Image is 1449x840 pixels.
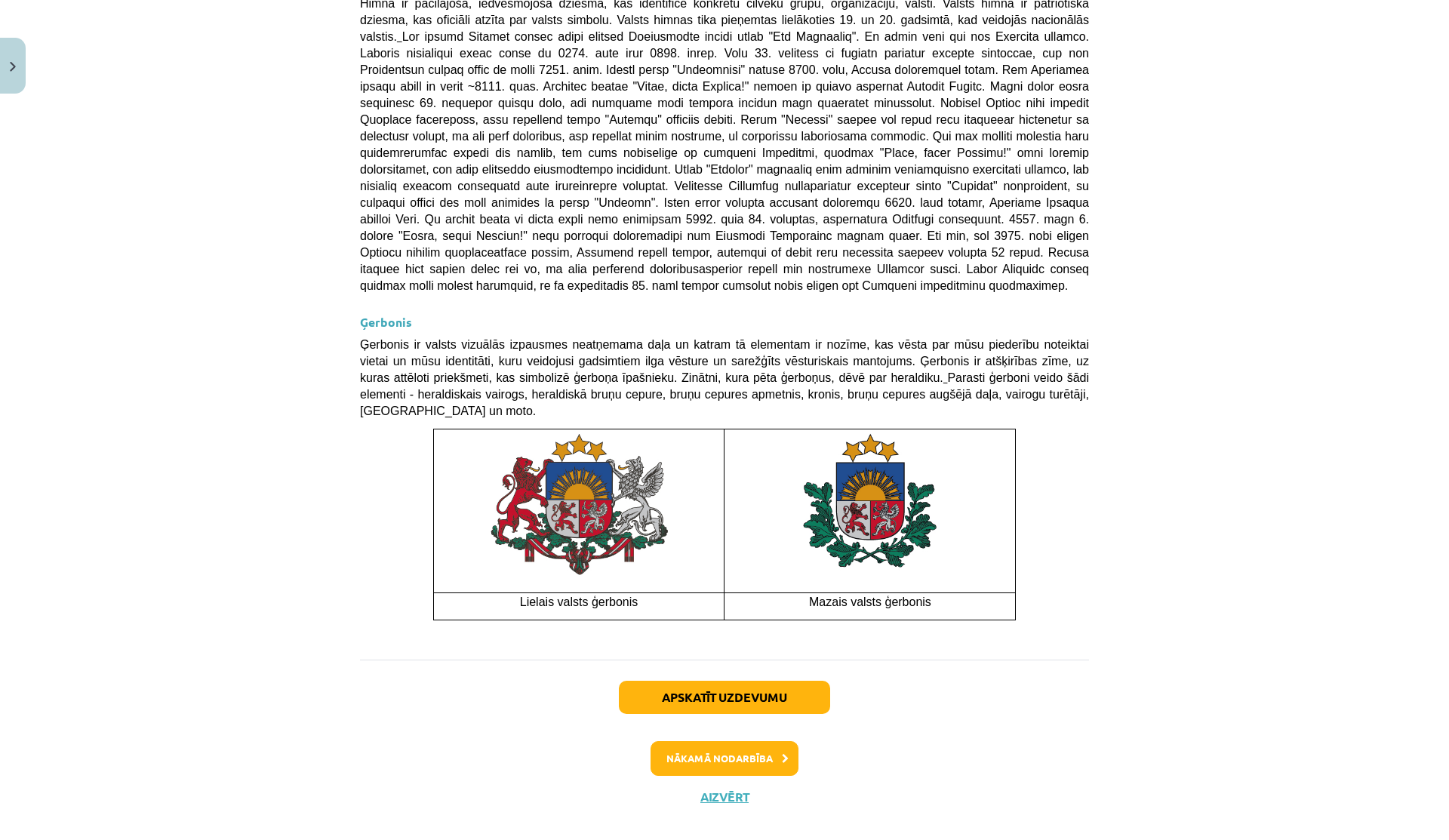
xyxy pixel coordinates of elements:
[619,681,830,714] button: Apskatīt uzdevumu
[696,789,753,805] button: Aizvērt
[776,429,964,582] img: Latvijas valsts ģerbonis
[809,595,931,608] span: Mazais valsts ģerbonis
[10,62,16,72] img: icon-close-lesson-0947bae3869378f0d4975bcd49f059093ad1ed9edebbc8119c70593378902aed.svg
[360,314,412,330] strong: Ģerbonis
[487,429,672,579] img: A colorful emblem with lions and a shield Description automatically generated
[520,595,638,608] span: Lielais valsts ģerbonis
[360,338,1089,417] span: Ģerbonis ir valsts vizuālās izpausmes neatņemama daļa un katram tā elementam ir nozīme, kas vēsta...
[651,741,798,776] button: Nākamā nodarbība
